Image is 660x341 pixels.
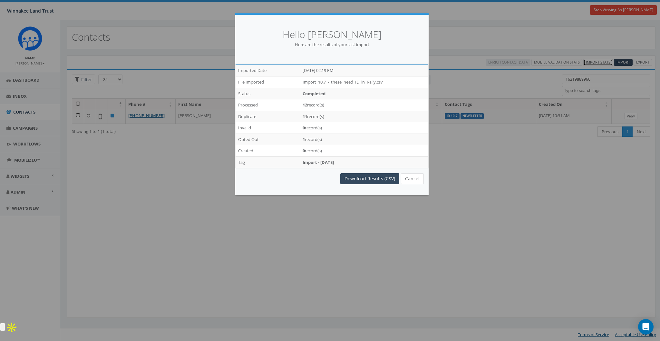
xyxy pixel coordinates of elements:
td: Duplicate [236,111,300,122]
strong: Import - [DATE] [303,159,334,165]
td: [DATE] 02:19 PM [300,65,428,76]
strong: 11 [303,114,307,119]
strong: Completed [303,91,325,96]
td: record(s) [300,111,428,122]
h5: Hello [PERSON_NAME] [245,28,419,42]
td: record(s) [300,145,428,157]
strong: 0 [303,125,305,131]
td: Invalid [236,122,300,134]
td: record(s) [300,134,428,145]
td: Processed [236,99,300,111]
img: Apollo [5,321,18,334]
strong: 0 [303,148,305,154]
td: Status [236,88,300,99]
td: record(s) [300,99,428,111]
td: Created [236,145,300,157]
button: Cancel [401,173,424,184]
td: Import_10.7_-_these_need_ID_in_Rally.csv [300,76,428,88]
strong: 12 [303,102,307,108]
p: Here are the results of your last import [245,42,419,48]
td: Opted Out [236,134,300,145]
td: Imported Date [236,65,300,76]
strong: 1 [303,136,305,142]
td: record(s) [300,122,428,134]
div: Open Intercom Messenger [638,319,654,335]
td: File Imported [236,76,300,88]
a: Download Results (CSV) [340,173,399,184]
td: Tag [236,156,300,168]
